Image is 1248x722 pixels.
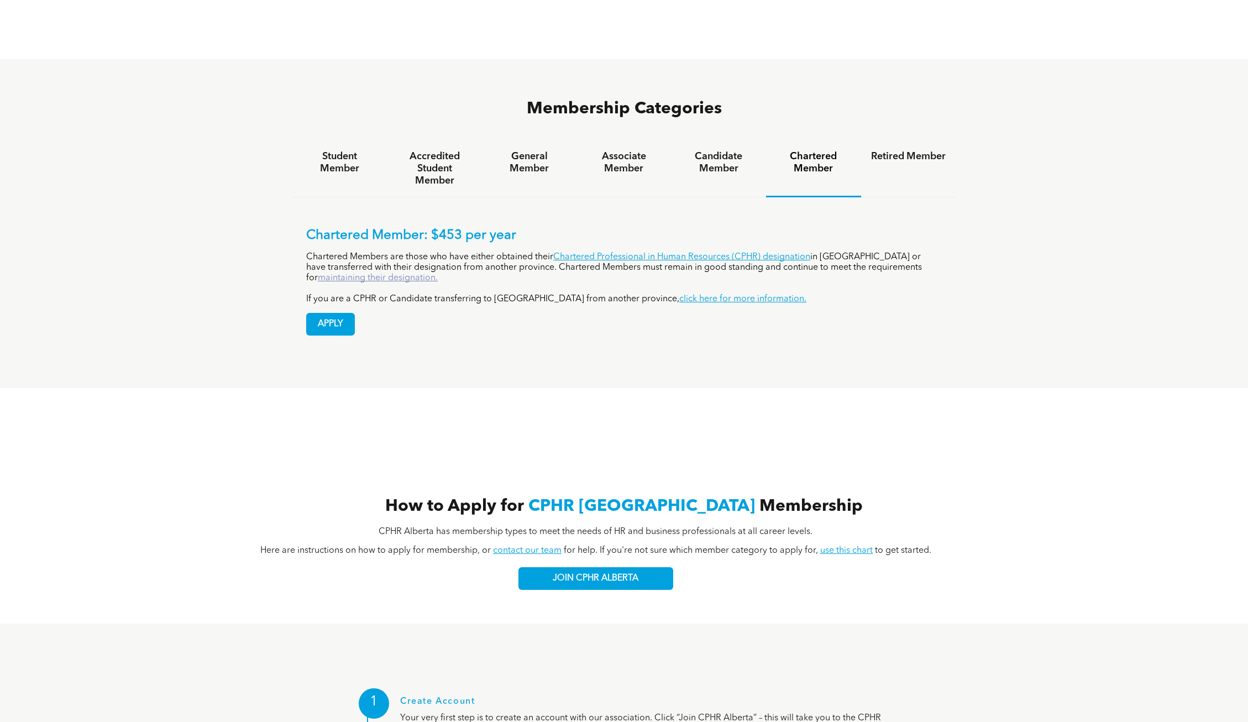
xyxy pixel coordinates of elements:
a: click here for more information. [679,295,806,304]
span: JOIN CPHR ALBERTA [553,573,638,584]
span: CPHR Alberta has membership types to meet the needs of HR and business professionals at all caree... [379,527,812,536]
div: 1 [359,688,389,719]
p: Chartered Member: $453 per year [306,228,942,244]
a: contact our team [493,546,562,555]
h4: General Member [492,150,567,175]
a: Chartered Professional in Human Resources (CPHR) designation [553,253,810,261]
span: CPHR [GEOGRAPHIC_DATA] [528,498,755,515]
p: If you are a CPHR or Candidate transferring to [GEOGRAPHIC_DATA] from another province, [306,294,942,305]
p: Chartered Members are those who have either obtained their in [GEOGRAPHIC_DATA] or have transferr... [306,252,942,284]
h4: Retired Member [871,150,946,163]
span: Here are instructions on how to apply for membership, or [260,546,491,555]
span: Membership [759,498,863,515]
h1: Create Account [400,697,900,711]
span: Membership Categories [527,101,722,117]
h4: Accredited Student Member [397,150,471,187]
h4: Candidate Member [681,150,756,175]
a: maintaining their designation. [318,274,438,282]
span: APPLY [307,313,354,335]
span: How to Apply for [385,498,524,515]
a: JOIN CPHR ALBERTA [518,567,673,590]
a: use this chart [820,546,873,555]
span: to get started. [875,546,931,555]
h4: Associate Member [586,150,661,175]
h4: Student Member [302,150,377,175]
a: APPLY [306,313,355,336]
span: for help. If you're not sure which member category to apply for, [564,546,818,555]
h4: Chartered Member [776,150,851,175]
